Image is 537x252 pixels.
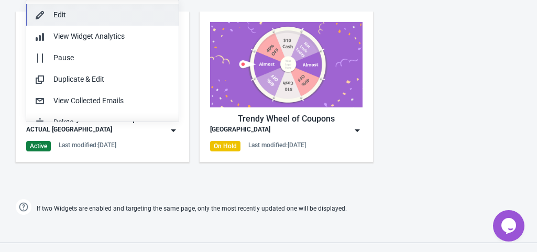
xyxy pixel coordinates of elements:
[53,9,170,20] div: Edit
[16,199,31,215] img: help.png
[26,69,179,90] button: Duplicate & Edit
[53,74,170,85] div: Duplicate & Edit
[210,141,240,151] div: On Hold
[210,113,363,125] div: Trendy Wheel of Coupons
[210,125,270,136] div: [GEOGRAPHIC_DATA]
[26,90,179,112] button: View Collected Emails
[59,141,116,149] div: Last modified: [DATE]
[493,210,527,242] iframe: chat widget
[37,200,347,217] span: If two Widgets are enabled and targeting the same page, only the most recently updated one will b...
[168,125,179,136] img: dropdown.png
[53,52,170,63] div: Pause
[53,95,170,106] div: View Collected Emails
[352,125,363,136] img: dropdown.png
[248,141,306,149] div: Last modified: [DATE]
[210,22,363,107] img: trendy_game.png
[26,47,179,69] button: Pause
[53,117,170,128] div: Delete
[26,26,179,47] button: View Widget Analytics
[26,141,51,151] div: Active
[26,125,112,136] div: ACTUAL [GEOGRAPHIC_DATA]
[26,4,179,26] button: Edit
[53,32,125,40] span: View Widget Analytics
[26,112,179,133] button: Delete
